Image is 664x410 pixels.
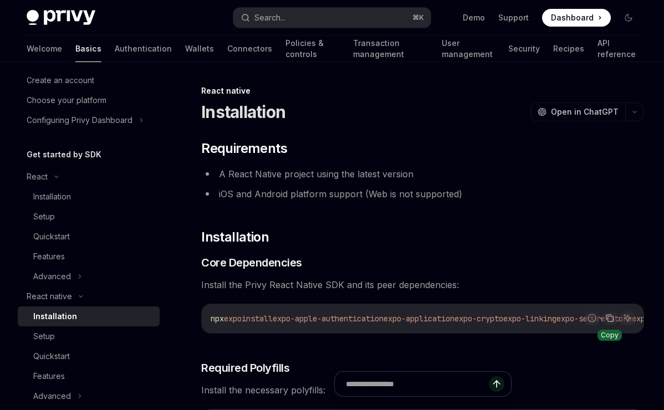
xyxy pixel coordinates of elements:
span: Installation [201,228,269,246]
span: expo-application [384,314,454,324]
button: Open in ChatGPT [530,102,625,121]
button: Toggle dark mode [620,9,637,27]
div: Choose your platform [27,94,106,107]
a: Create an account [18,70,160,90]
span: npx [211,314,224,324]
span: expo-linking [503,314,556,324]
button: Copy the contents from the code block [602,311,617,325]
a: Installation [18,306,160,326]
div: React native [201,85,644,96]
span: Required Polyfills [201,360,289,376]
a: Quickstart [18,227,160,247]
div: Configuring Privy Dashboard [27,114,132,127]
span: expo-apple-authentication [273,314,384,324]
a: Setup [18,207,160,227]
div: Create an account [27,74,94,87]
a: API reference [597,35,637,62]
div: Quickstart [33,230,70,243]
a: Wallets [185,35,214,62]
span: Dashboard [551,12,594,23]
li: iOS and Android platform support (Web is not supported) [201,186,644,202]
a: Security [508,35,540,62]
h5: Get started by SDK [27,148,101,161]
button: Send message [489,376,504,392]
a: Features [18,247,160,266]
a: Transaction management [353,35,428,62]
img: dark logo [27,10,95,25]
h1: Installation [201,102,285,122]
a: Recipes [553,35,584,62]
div: Features [33,370,65,383]
div: Advanced [33,389,71,403]
div: Advanced [33,270,71,283]
span: ⌘ K [412,13,424,22]
a: Demo [463,12,485,23]
a: Features [18,366,160,386]
a: Installation [18,187,160,207]
span: expo-crypto [454,314,503,324]
div: React [27,170,48,183]
div: Setup [33,330,55,343]
a: Policies & controls [285,35,340,62]
span: expo-secure-store [556,314,632,324]
button: Ask AI [620,311,635,325]
div: Setup [33,210,55,223]
a: Quickstart [18,346,160,366]
button: Report incorrect code [585,311,599,325]
a: Choose your platform [18,90,160,110]
a: Connectors [227,35,272,62]
div: Quickstart [33,350,70,363]
div: Installation [33,190,71,203]
a: Setup [18,326,160,346]
span: expo [224,314,242,324]
span: Core Dependencies [201,255,302,270]
div: React native [27,290,72,303]
span: Requirements [201,140,287,157]
div: Search... [254,11,285,24]
a: Support [498,12,529,23]
button: Search...⌘K [233,8,431,28]
span: Install the Privy React Native SDK and its peer dependencies: [201,277,644,293]
a: Dashboard [542,9,611,27]
div: Features [33,250,65,263]
a: Welcome [27,35,62,62]
a: Basics [75,35,101,62]
li: A React Native project using the latest version [201,166,644,182]
a: Authentication [115,35,172,62]
a: User management [442,35,496,62]
span: Open in ChatGPT [551,106,619,117]
div: Installation [33,310,77,323]
div: Copy [597,330,622,341]
span: install [242,314,273,324]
